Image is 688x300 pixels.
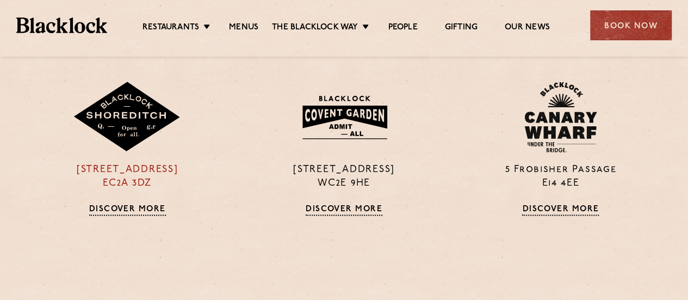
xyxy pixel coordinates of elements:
[89,205,166,216] a: Discover More
[524,82,597,152] img: BL_CW_Logo_Website.svg
[229,22,258,34] a: Menus
[505,22,550,34] a: Our News
[292,89,396,145] img: BLA_1470_CoventGarden_Website_Solid.svg
[73,82,182,152] img: Shoreditch-stamp-v2-default.svg
[27,163,227,191] p: [STREET_ADDRESS] EC2A 3DZ
[306,205,382,216] a: Discover More
[272,22,358,34] a: The Blacklock Way
[590,10,672,40] div: Book Now
[16,17,107,33] img: BL_Textured_Logo-footer-cropped.svg
[142,22,199,34] a: Restaurants
[522,205,599,216] a: Discover More
[445,22,478,34] a: Gifting
[461,163,661,191] p: 5 Frobisher Passage E14 4EE
[388,22,417,34] a: People
[244,163,444,191] p: [STREET_ADDRESS] WC2E 9HE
